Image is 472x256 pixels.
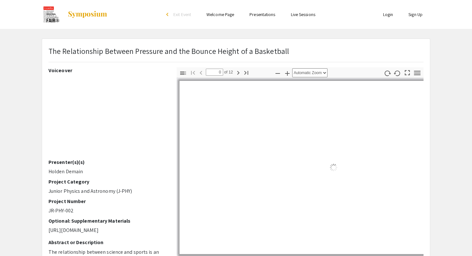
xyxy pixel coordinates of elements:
[48,207,167,215] p: JR-PHY-002
[166,13,170,16] div: arrow_back_ios
[48,67,167,73] h2: Voiceover
[206,12,234,17] a: Welcome Page
[249,12,275,17] a: Presentations
[48,168,167,175] p: Holden Demain
[67,11,108,18] img: Symposium by ForagerOne
[412,68,423,78] button: Tools
[383,12,393,17] a: Login
[241,68,252,77] button: Go to Last Page
[48,226,167,234] p: [URL][DOMAIN_NAME]
[233,68,244,77] button: Next Page
[272,68,283,78] button: Zoom Out
[291,12,315,17] a: Live Sessions
[392,68,403,78] button: Rotate Counterclockwise
[206,69,223,76] input: Page
[188,68,198,77] button: Go to First Page
[48,198,167,204] h2: Project Number
[5,227,27,251] iframe: Chat
[223,69,233,76] span: of 12
[173,12,191,17] span: Exit Event
[48,239,167,245] h2: Abstract or Description
[382,68,393,78] button: Rotate Clockwise
[178,68,188,78] button: Toggle Sidebar
[402,67,413,77] button: Switch to Presentation Mode
[48,179,167,185] h2: Project Category
[48,76,167,159] iframe: Denver Metro Science Fair Video
[292,68,328,77] select: Zoom
[408,12,423,17] a: Sign Up
[42,6,108,22] a: CoorsTek Denver Metro Regional Science and Engineering Fair
[48,187,167,195] p: Junior Physics and Astronomy (J-PHY)
[196,68,206,77] button: Previous Page
[282,68,293,78] button: Zoom In
[48,45,289,57] p: The Relationship Between Pressure and the Bounce Height of a Basketball
[48,159,167,165] h2: Presenter(s)(s)
[42,6,61,22] img: CoorsTek Denver Metro Regional Science and Engineering Fair
[48,218,167,224] h2: Optional: Supplementary Materials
